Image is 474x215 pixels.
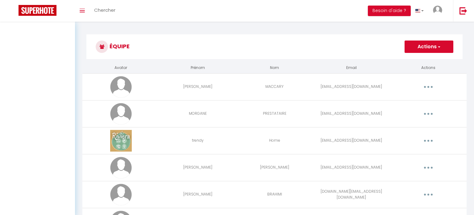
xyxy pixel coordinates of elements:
td: MORGANE [159,100,236,127]
td: [PERSON_NAME] [159,73,236,100]
img: 17497251645776.png [110,130,132,152]
td: [PERSON_NAME] [159,154,236,181]
th: Actions [390,62,467,73]
th: Avatar [82,62,159,73]
img: avatar.png [110,157,132,178]
img: Super Booking [19,5,56,16]
th: Nom [236,62,313,73]
img: avatar.png [110,76,132,98]
td: MACCARY [236,73,313,100]
td: trendy [159,127,236,154]
img: logout [459,7,467,15]
img: avatar.png [110,184,132,205]
td: [EMAIL_ADDRESS][DOMAIN_NAME] [313,127,390,154]
th: Email [313,62,390,73]
h3: Équipe [86,34,463,59]
td: PRESTATAIRE [236,100,313,127]
span: Chercher [94,7,115,13]
td: [DOMAIN_NAME][EMAIL_ADDRESS][DOMAIN_NAME] [313,181,390,208]
button: Actions [405,41,453,53]
img: ... [433,6,442,15]
td: [EMAIL_ADDRESS][DOMAIN_NAME] [313,154,390,181]
img: avatar.png [110,103,132,125]
td: [EMAIL_ADDRESS][DOMAIN_NAME] [313,73,390,100]
td: [PERSON_NAME] [159,181,236,208]
th: Prénom [159,62,236,73]
td: Home [236,127,313,154]
td: BRAHIMI [236,181,313,208]
td: [EMAIL_ADDRESS][DOMAIN_NAME] [313,100,390,127]
button: Besoin d'aide ? [368,6,411,16]
td: [PERSON_NAME] [236,154,313,181]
